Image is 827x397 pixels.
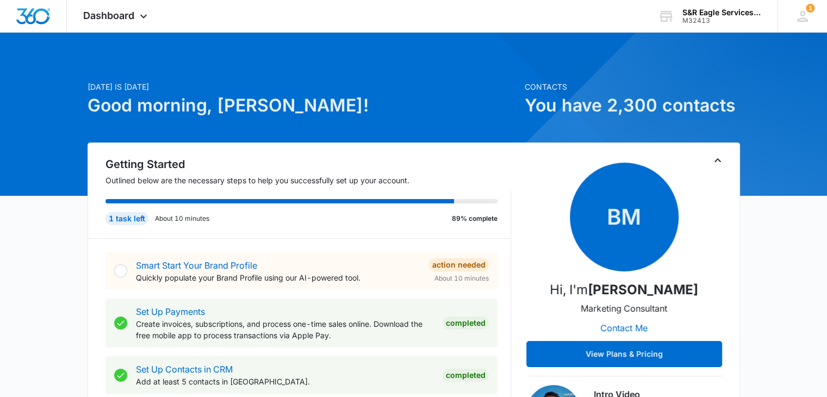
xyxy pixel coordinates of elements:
h2: Getting Started [105,156,511,172]
button: View Plans & Pricing [526,341,722,367]
div: notifications count [806,4,814,13]
span: Dashboard [83,10,134,21]
p: 89% complete [452,214,498,224]
a: Set Up Contacts in CRM [136,364,233,375]
h1: Good morning, [PERSON_NAME]! [88,92,518,119]
span: 1 [806,4,814,13]
h1: You have 2,300 contacts [525,92,740,119]
p: About 10 minutes [155,214,209,224]
p: Quickly populate your Brand Profile using our AI-powered tool. [136,272,420,283]
div: account id [682,17,762,24]
div: Completed [443,369,489,382]
div: 1 task left [105,212,148,225]
a: Set Up Payments [136,306,205,317]
span: About 10 minutes [434,274,489,283]
button: Contact Me [589,315,658,341]
div: account name [682,8,762,17]
div: Completed [443,317,489,330]
a: Smart Start Your Brand Profile [136,260,257,271]
p: Marketing Consultant [581,302,667,315]
div: Action Needed [429,258,489,271]
span: BM [570,163,679,271]
button: Toggle Collapse [711,154,724,167]
p: Contacts [525,81,740,92]
p: [DATE] is [DATE] [88,81,518,92]
p: Create invoices, subscriptions, and process one-time sales online. Download the free mobile app t... [136,318,434,341]
p: Add at least 5 contacts in [GEOGRAPHIC_DATA]. [136,376,434,387]
p: Outlined below are the necessary steps to help you successfully set up your account. [105,175,511,186]
p: Hi, I'm [550,280,698,300]
strong: [PERSON_NAME] [588,282,698,297]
